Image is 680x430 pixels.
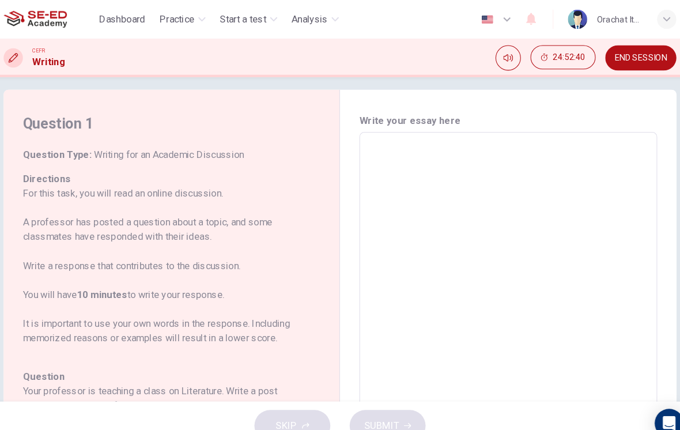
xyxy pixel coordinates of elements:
[18,7,105,30] a: SE-ED Academy logo
[603,51,652,60] span: END SESSION
[37,141,307,155] h6: Question Type :
[522,43,584,66] button: 24:52:40
[105,8,158,29] button: Dashboard
[37,109,307,127] h4: Question 1
[37,367,307,395] h6: Your professor is teaching a class on Literature. Write a post responding to the professor’s ques...
[558,9,576,28] img: Profile picture
[163,8,216,29] button: Practice
[594,43,662,67] button: END SESSION
[110,12,154,25] span: Dashboard
[37,353,307,367] h6: Question
[103,142,248,153] span: Writing for an Academic Discussion
[221,8,285,29] button: Start a test
[294,12,328,25] span: Analysis
[358,109,643,123] h6: Write your essay here
[225,12,270,25] span: Start a test
[37,178,307,330] p: For this task, you will read an online discussion. A professor has posted a question about a topi...
[641,391,668,418] div: Open Intercom Messenger
[18,7,79,30] img: SE-ED Academy logo
[46,44,58,52] span: CEFR
[168,12,201,25] span: Practice
[37,164,307,344] h6: Directions
[543,50,575,59] span: 24:52:40
[46,52,77,66] h1: Writing
[474,14,488,23] img: en
[585,12,629,25] div: Orachat Itkongkuri
[522,43,584,67] div: Hide
[89,276,137,287] b: 10 minutes
[289,8,343,29] button: Analysis
[489,43,513,67] div: Mute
